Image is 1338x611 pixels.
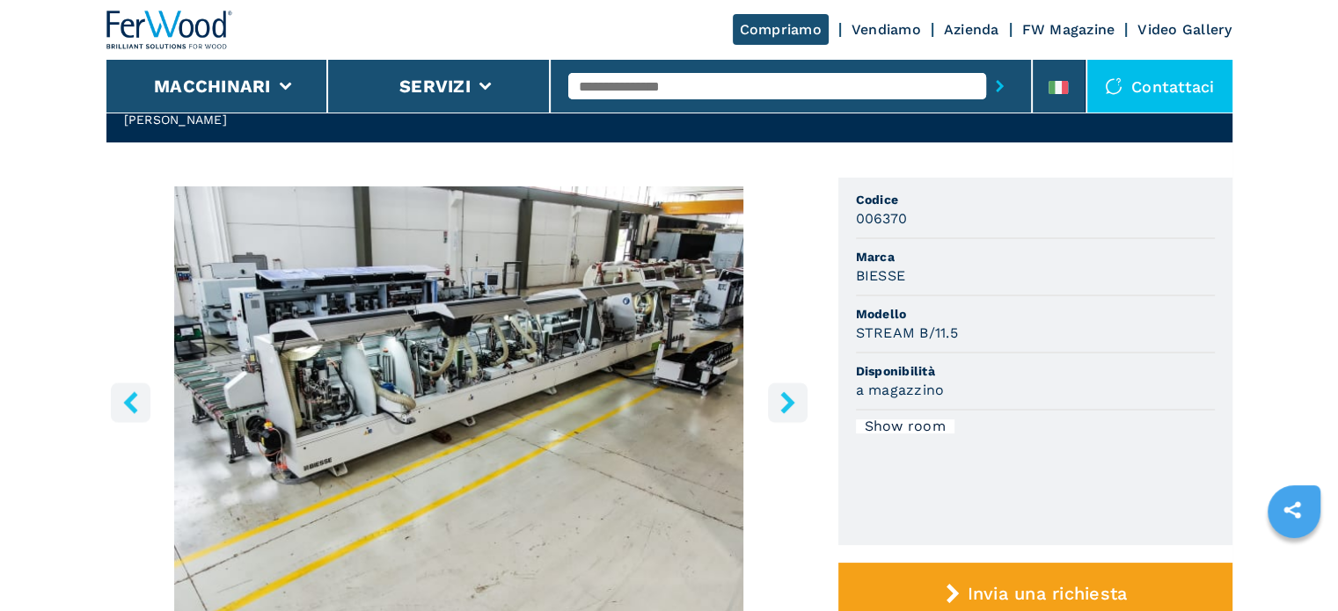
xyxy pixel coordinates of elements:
h3: a magazzino [856,380,945,400]
button: right-button [768,382,808,422]
span: Disponibilità [856,362,1215,380]
button: left-button [111,382,150,422]
button: submit-button [986,66,1013,106]
h3: STREAM B/11.5 [856,323,958,343]
img: Contattaci [1105,77,1122,95]
a: Vendiamo [852,21,921,38]
h3: BIESSE [856,265,906,286]
img: Ferwood [106,11,233,49]
a: sharethis [1270,488,1314,532]
a: Compriamo [733,14,829,45]
a: Video Gallery [1137,21,1232,38]
div: Show room [856,419,954,433]
h2: [PERSON_NAME] [124,111,399,128]
button: Macchinari [154,76,271,97]
a: FW Magazine [1022,21,1115,38]
span: Invia una richiesta [967,583,1127,604]
span: Codice [856,191,1215,208]
iframe: Chat [1263,532,1325,598]
a: Azienda [944,21,999,38]
div: Contattaci [1087,60,1232,113]
button: Servizi [399,76,471,97]
span: Modello [856,305,1215,323]
span: Marca [856,248,1215,265]
h3: 006370 [856,208,908,229]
